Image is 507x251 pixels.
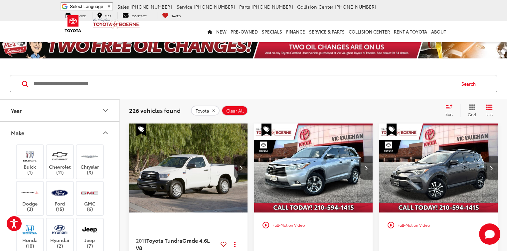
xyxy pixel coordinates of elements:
span: Special [136,124,146,136]
span: Special [261,124,271,136]
img: Vic Vaughan Toyota of Boerne in Boerne, TX) [81,185,99,201]
button: remove Toyota [191,106,220,116]
span: Grid [468,112,476,117]
button: Actions [229,238,241,250]
span: Toyota [196,108,209,114]
a: Rent a Toyota [392,21,429,42]
a: Service & Parts: Opens in a new tab [307,21,347,42]
a: New [214,21,229,42]
span: Sort [445,111,453,117]
a: Specials [260,21,284,42]
img: Vic Vaughan Toyota of Boerne in Boerne, TX) [51,148,69,164]
div: 2011 Toyota Tundra Grade 4.6L V8 0 [129,124,248,212]
label: Hyundai (2) [47,222,74,249]
a: About [429,21,448,42]
a: 2011 Toyota Tundra Grade 4.6L V82011 Toyota Tundra Grade 4.6L V82011 Toyota Tundra Grade 4.6L V82... [129,124,248,212]
span: Special [387,124,397,136]
a: Home [205,21,214,42]
span: 226 vehicles found [129,106,181,114]
a: Map [92,12,116,19]
img: Toyota [61,13,85,35]
img: Vic Vaughan Toyota of Boerne in Boerne, TX) [81,148,99,164]
div: 2017 Toyota RAV4 LE 0 [379,124,498,212]
a: Select Language​ [70,4,111,9]
button: Grid View [460,104,481,117]
span: [PHONE_NUMBER] [335,3,376,10]
label: Jeep (7) [77,222,103,249]
span: Clear All [226,108,244,114]
div: Year [101,107,109,115]
a: Collision Center [347,21,392,42]
img: Vic Vaughan Toyota of Boerne in Boerne, TX) [51,222,69,237]
label: GMC (6) [77,185,103,212]
img: Vic Vaughan Toyota of Boerne in Boerne, TX) [21,222,39,237]
div: 2015 Toyota Highlander Limited 0 [254,124,373,212]
label: Buick (1) [17,148,44,175]
button: Next image [359,156,373,180]
a: Pre-Owned [229,21,260,42]
button: MakeMake [0,122,120,143]
div: Make [101,129,109,137]
span: 2011 [136,236,146,244]
button: Select sort value [442,104,460,117]
img: Vic Vaughan Toyota of Boerne in Boerne, TX) [81,222,99,237]
input: Search by Make, Model, or Keyword [33,76,455,92]
label: Chevrolet (11) [47,148,74,175]
span: Select Language [70,4,103,9]
button: Toggle Chat Window [479,223,500,245]
img: 2011 Toyota Tundra Grade 4.6L V8 [129,124,248,213]
a: 2017 Toyota RAV4 LE2017 Toyota RAV4 LE2017 Toyota RAV4 LE2017 Toyota RAV4 LE [379,124,498,212]
button: Clear All [222,106,248,116]
span: Sales [117,3,129,10]
span: List [486,111,493,117]
img: Vic Vaughan Toyota of Boerne [92,18,140,30]
span: Toyota Tundra [146,236,182,244]
img: 2015 Toyota Highlander Limited [254,124,373,213]
span: [PHONE_NUMBER] [252,3,293,10]
span: Collision Center [297,3,333,10]
button: YearYear [0,100,120,121]
button: Next image [484,156,498,180]
span: Service [177,3,192,10]
div: Year [11,107,22,114]
a: Finance [284,21,307,42]
button: List View [481,104,498,117]
label: Dodge (3) [17,185,44,212]
img: Vic Vaughan Toyota of Boerne in Boerne, TX) [51,185,69,201]
a: 2015 Toyota Highlander Limited2015 Toyota Highlander Limited2015 Toyota Highlander Limited2015 To... [254,124,373,212]
a: Service [61,12,91,19]
button: Next image [234,156,248,180]
button: Search [455,75,485,92]
span: Saved [171,14,181,18]
label: Honda (10) [17,222,44,249]
span: dropdown dots [234,241,236,247]
a: My Saved Vehicles [157,12,186,19]
span: [PHONE_NUMBER] [130,3,172,10]
span: Parts [239,3,250,10]
label: Chrysler (3) [77,148,103,175]
label: Ford (15) [47,185,74,212]
img: Vic Vaughan Toyota of Boerne in Boerne, TX) [21,185,39,201]
svg: Start Chat [479,223,500,245]
span: [PHONE_NUMBER] [194,3,235,10]
img: Vic Vaughan Toyota of Boerne in Boerne, TX) [21,148,39,164]
a: Contact [117,12,152,19]
div: Make [11,129,24,136]
span: ▼ [107,4,111,9]
img: 2017 Toyota RAV4 LE [379,124,498,213]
